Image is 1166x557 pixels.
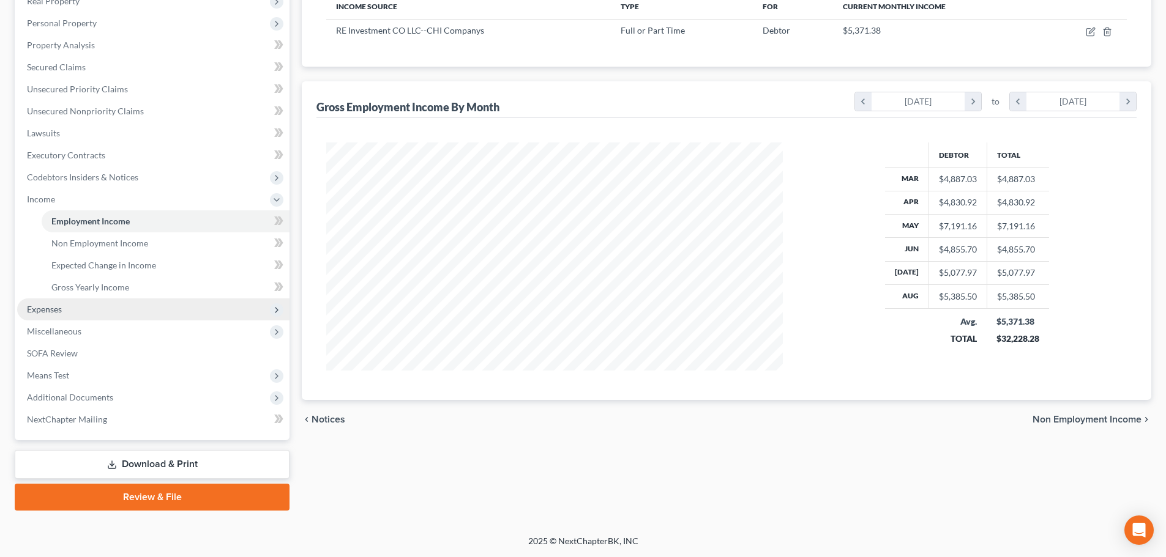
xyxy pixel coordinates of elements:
div: $32,228.28 [996,333,1039,345]
div: $4,855.70 [939,243,977,256]
span: Personal Property [27,18,97,28]
div: TOTAL [938,333,977,345]
a: Gross Yearly Income [42,276,290,298]
td: $4,830.92 [987,191,1049,214]
a: Review & File [15,484,290,511]
span: Gross Yearly Income [51,282,129,292]
th: Mar [885,168,929,191]
th: Jun [885,238,929,261]
div: [DATE] [1026,92,1120,111]
th: [DATE] [885,261,929,284]
td: $7,191.16 [987,214,1049,237]
span: Codebtors Insiders & Notices [27,172,138,182]
span: Income [27,194,55,204]
div: $5,385.50 [939,290,977,303]
div: $4,887.03 [939,173,977,185]
span: Income Source [336,2,397,11]
a: Executory Contracts [17,144,290,166]
span: Secured Claims [27,62,86,72]
a: Lawsuits [17,122,290,144]
span: Expected Change in Income [51,260,156,270]
span: Miscellaneous [27,326,81,336]
span: Type [621,2,639,11]
span: RE Investment CO LLC--CHI Companys [336,25,484,35]
div: $5,077.97 [939,267,977,279]
div: $5,371.38 [996,315,1039,328]
span: Property Analysis [27,40,95,50]
div: $7,191.16 [939,220,977,232]
i: chevron_left [855,92,872,111]
td: $4,855.70 [987,238,1049,261]
span: Debtor [763,25,790,35]
th: Apr [885,191,929,214]
span: Full or Part Time [621,25,685,35]
a: Unsecured Priority Claims [17,78,290,100]
span: Non Employment Income [1033,415,1142,424]
div: [DATE] [872,92,965,111]
div: Avg. [938,315,977,328]
i: chevron_right [1142,415,1151,424]
span: Expenses [27,304,62,314]
th: May [885,214,929,237]
span: to [992,95,1000,108]
td: $5,385.50 [987,285,1049,308]
span: Current Monthly Income [843,2,946,11]
th: Aug [885,285,929,308]
span: Lawsuits [27,128,60,138]
i: chevron_left [302,415,312,424]
button: chevron_left Notices [302,415,345,424]
a: SOFA Review [17,342,290,364]
a: NextChapter Mailing [17,408,290,430]
td: $5,077.97 [987,261,1049,284]
td: $4,887.03 [987,168,1049,191]
span: Unsecured Priority Claims [27,84,128,94]
a: Non Employment Income [42,232,290,254]
a: Unsecured Nonpriority Claims [17,100,290,122]
span: Non Employment Income [51,238,148,248]
div: 2025 © NextChapterBK, INC [234,535,932,557]
a: Expected Change in Income [42,254,290,276]
span: Additional Documents [27,392,113,402]
a: Employment Income [42,210,290,232]
i: chevron_left [1010,92,1026,111]
a: Property Analysis [17,34,290,56]
a: Secured Claims [17,56,290,78]
div: $4,830.92 [939,196,977,208]
i: chevron_right [1119,92,1136,111]
span: NextChapter Mailing [27,414,107,424]
span: Employment Income [51,216,130,226]
span: Notices [312,415,345,424]
span: Executory Contracts [27,150,105,160]
th: Total [987,142,1049,167]
span: SOFA Review [27,348,78,358]
th: Debtor [929,142,987,167]
div: Gross Employment Income By Month [316,100,499,114]
span: For [763,2,778,11]
a: Download & Print [15,450,290,479]
span: Unsecured Nonpriority Claims [27,106,144,116]
span: $5,371.38 [843,25,881,35]
i: chevron_right [965,92,981,111]
button: Non Employment Income chevron_right [1033,415,1151,424]
div: Open Intercom Messenger [1124,515,1154,545]
span: Means Test [27,370,69,380]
